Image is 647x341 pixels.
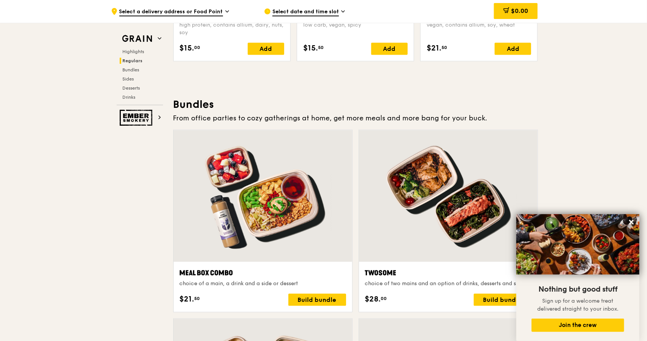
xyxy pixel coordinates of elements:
[365,280,532,287] div: choice of two mains and an option of drinks, desserts and sides
[625,216,638,228] button: Close
[318,44,324,51] span: 50
[537,298,619,312] span: Sign up for a welcome treat delivered straight to your inbox.
[180,280,346,287] div: choice of a main, a drink and a side or dessert
[381,295,387,302] span: 00
[123,67,139,73] span: Bundles
[427,43,441,54] span: $21.
[303,21,408,36] div: low carb, vegan, spicy
[441,44,447,51] span: 50
[474,294,532,306] div: Build bundle
[288,294,346,306] div: Build bundle
[427,21,531,36] div: vegan, contains allium, soy, wheat
[173,113,538,123] div: From office parties to cozy gatherings at home, get more meals and more bang for your buck.
[180,21,284,36] div: high protein, contains allium, dairy, nuts, soy
[195,44,201,51] span: 00
[120,110,155,126] img: Ember Smokery web logo
[123,95,136,100] span: Drinks
[119,8,223,16] span: Select a delivery address or Food Point
[120,32,155,46] img: Grain web logo
[511,7,528,14] span: $0.00
[123,76,134,82] span: Sides
[516,214,639,275] img: DSC07876-Edit02-Large.jpeg
[180,294,195,305] span: $21.
[195,295,200,302] span: 50
[123,49,144,54] span: Highlights
[180,268,346,278] div: Meal Box Combo
[538,285,617,294] span: Nothing but good stuff
[365,268,532,278] div: Twosome
[123,58,143,63] span: Regulars
[248,43,284,55] div: Add
[272,8,339,16] span: Select date and time slot
[303,43,318,54] span: $15.
[365,294,381,305] span: $28.
[495,43,531,55] div: Add
[180,43,195,54] span: $15.
[532,319,624,332] button: Join the crew
[173,98,538,111] h3: Bundles
[371,43,408,55] div: Add
[123,85,140,91] span: Desserts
